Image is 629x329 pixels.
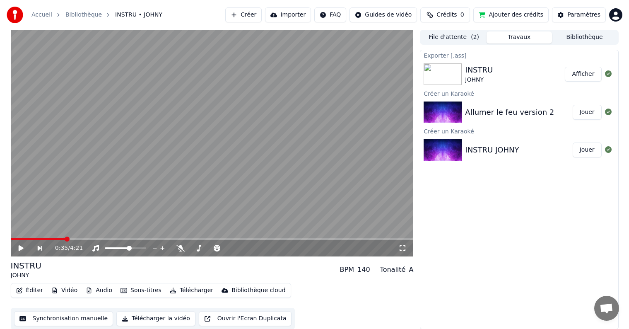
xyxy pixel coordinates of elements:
span: 0 [460,11,464,19]
button: Ajouter des crédits [473,7,549,22]
button: Importer [265,7,311,22]
div: Paramètres [567,11,600,19]
button: Jouer [573,105,602,120]
div: Allumer le feu version 2 [465,106,554,118]
div: JOHNY [465,76,493,84]
button: Télécharger la vidéo [116,311,195,326]
div: BPM [340,265,354,275]
div: Créer un Karaoké [420,88,618,98]
div: Exporter [.ass] [420,50,618,60]
button: Synchronisation manuelle [14,311,113,326]
span: 4:21 [70,244,83,252]
button: Guides de vidéo [349,7,417,22]
nav: breadcrumb [31,11,162,19]
button: Audio [82,285,116,296]
button: Travaux [487,31,552,44]
button: Éditer [13,285,46,296]
div: Bibliothèque cloud [231,286,285,295]
div: INSTRU [11,260,41,271]
button: Créer [225,7,262,22]
img: youka [7,7,23,23]
button: FAQ [314,7,346,22]
div: 140 [357,265,370,275]
div: A [409,265,413,275]
button: Ouvrir l'Ecran Duplicata [199,311,292,326]
span: Crédits [436,11,457,19]
a: Accueil [31,11,52,19]
button: Paramètres [552,7,606,22]
button: Bibliothèque [552,31,617,44]
a: Bibliothèque [65,11,102,19]
div: INSTRU JOHNY [465,144,519,156]
div: Ouvrir le chat [594,296,619,321]
button: Jouer [573,143,602,157]
div: / [55,244,75,252]
div: JOHNY [11,271,41,280]
button: Vidéo [48,285,81,296]
button: Crédits0 [420,7,470,22]
span: INSTRU • JOHNY [115,11,162,19]
button: Afficher [565,67,601,82]
span: 0:35 [55,244,68,252]
div: Créer un Karaoké [420,126,618,136]
span: ( 2 ) [471,33,479,41]
button: Sous-titres [117,285,165,296]
button: File d'attente [421,31,487,44]
button: Télécharger [166,285,217,296]
div: INSTRU [465,64,493,76]
div: Tonalité [380,265,406,275]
